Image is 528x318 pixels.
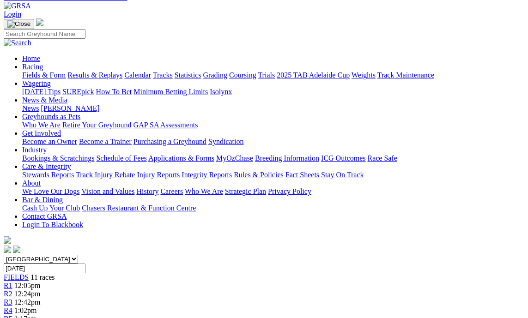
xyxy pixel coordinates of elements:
[30,273,55,281] span: 11 races
[229,71,256,79] a: Coursing
[7,20,30,28] img: Close
[4,290,12,298] a: R2
[185,187,223,195] a: Who We Are
[4,306,12,314] a: R4
[22,63,43,71] a: Racing
[62,121,132,129] a: Retire Your Greyhound
[22,154,94,162] a: Bookings & Scratchings
[22,187,79,195] a: We Love Our Dogs
[367,154,397,162] a: Race Safe
[79,138,132,145] a: Become a Trainer
[22,196,63,204] a: Bar & Dining
[22,187,524,196] div: About
[258,71,275,79] a: Trials
[22,71,66,79] a: Fields & Form
[96,88,132,96] a: How To Bet
[96,154,146,162] a: Schedule of Fees
[22,104,39,112] a: News
[22,154,524,162] div: Industry
[134,121,198,129] a: GAP SA Assessments
[22,121,524,129] div: Greyhounds as Pets
[352,71,376,79] a: Weights
[203,71,227,79] a: Grading
[182,171,232,179] a: Integrity Reports
[210,88,232,96] a: Isolynx
[134,138,206,145] a: Purchasing a Greyhound
[22,171,524,179] div: Care & Integrity
[36,18,43,26] img: logo-grsa-white.png
[76,171,135,179] a: Track Injury Rebate
[22,221,83,228] a: Login To Blackbook
[22,146,47,154] a: Industry
[14,282,41,289] span: 12:05pm
[4,273,29,281] a: FIELDS
[4,246,11,253] img: facebook.svg
[124,71,151,79] a: Calendar
[4,264,85,273] input: Select date
[137,171,180,179] a: Injury Reports
[22,96,67,104] a: News & Media
[148,154,214,162] a: Applications & Forms
[225,187,266,195] a: Strategic Plan
[22,88,524,96] div: Wagering
[67,71,122,79] a: Results & Replays
[81,187,134,195] a: Vision and Values
[22,54,40,62] a: Home
[4,298,12,306] a: R3
[22,138,77,145] a: Become an Owner
[22,129,61,137] a: Get Involved
[62,88,94,96] a: SUREpick
[22,79,51,87] a: Wagering
[208,138,243,145] a: Syndication
[82,204,196,212] a: Chasers Restaurant & Function Centre
[14,290,41,298] span: 12:24pm
[41,104,99,112] a: [PERSON_NAME]
[22,88,61,96] a: [DATE] Tips
[268,187,311,195] a: Privacy Policy
[22,71,524,79] div: Racing
[136,187,158,195] a: History
[22,179,41,187] a: About
[4,10,21,18] a: Login
[22,113,80,120] a: Greyhounds as Pets
[160,187,183,195] a: Careers
[22,162,71,170] a: Care & Integrity
[22,204,80,212] a: Cash Up Your Club
[22,212,67,220] a: Contact GRSA
[22,138,524,146] div: Get Involved
[22,104,524,113] div: News & Media
[22,204,524,212] div: Bar & Dining
[22,171,74,179] a: Stewards Reports
[153,71,173,79] a: Tracks
[134,88,208,96] a: Minimum Betting Limits
[4,2,31,10] img: GRSA
[255,154,319,162] a: Breeding Information
[4,19,34,29] button: Toggle navigation
[216,154,253,162] a: MyOzChase
[22,121,61,129] a: Who We Are
[321,154,365,162] a: ICG Outcomes
[175,71,201,79] a: Statistics
[4,29,85,39] input: Search
[4,39,31,47] img: Search
[321,171,364,179] a: Stay On Track
[234,171,284,179] a: Rules & Policies
[4,236,11,244] img: logo-grsa-white.png
[285,171,319,179] a: Fact Sheets
[14,298,41,306] span: 12:42pm
[4,282,12,289] a: R1
[13,246,20,253] img: twitter.svg
[277,71,350,79] a: 2025 TAB Adelaide Cup
[377,71,434,79] a: Track Maintenance
[14,306,37,314] span: 1:02pm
